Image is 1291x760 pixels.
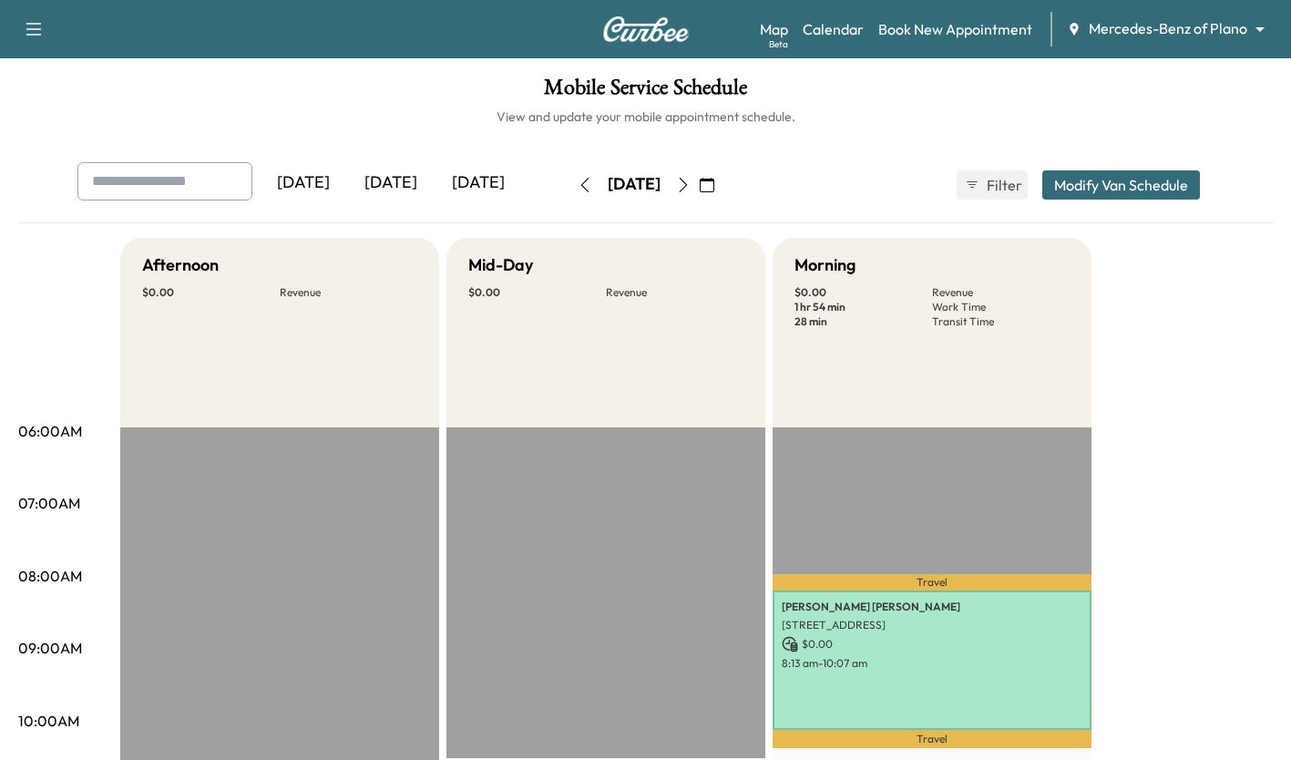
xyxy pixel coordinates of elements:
p: $ 0.00 [468,285,606,300]
div: [DATE] [260,162,347,204]
p: 06:00AM [18,420,82,442]
p: Travel [773,730,1091,748]
h6: View and update your mobile appointment schedule. [18,108,1273,126]
div: [DATE] [347,162,435,204]
p: [PERSON_NAME] [PERSON_NAME] [782,600,1082,614]
div: [DATE] [608,173,661,196]
span: Filter [987,174,1019,196]
p: Work Time [932,300,1070,314]
p: $ 0.00 [794,285,932,300]
a: Calendar [803,18,864,40]
h1: Mobile Service Schedule [18,77,1273,108]
p: $ 0.00 [782,636,1082,652]
p: Revenue [606,285,743,300]
img: Curbee Logo [602,16,690,42]
button: Filter [957,170,1028,200]
div: Beta [769,37,788,51]
h5: Afternoon [142,252,219,278]
p: 1 hr 54 min [794,300,932,314]
p: 10:00AM [18,710,79,732]
p: Transit Time [932,314,1070,329]
p: 07:00AM [18,492,80,514]
p: 09:00AM [18,637,82,659]
span: Mercedes-Benz of Plano [1089,18,1247,39]
div: [DATE] [435,162,522,204]
a: Book New Appointment [878,18,1032,40]
h5: Morning [794,252,856,278]
p: 28 min [794,314,932,329]
p: Revenue [280,285,417,300]
p: Revenue [932,285,1070,300]
p: [STREET_ADDRESS] [782,618,1082,632]
p: 08:00AM [18,565,82,587]
p: Travel [773,574,1091,590]
a: MapBeta [760,18,788,40]
p: 8:13 am - 10:07 am [782,656,1082,671]
h5: Mid-Day [468,252,533,278]
button: Modify Van Schedule [1042,170,1200,200]
p: $ 0.00 [142,285,280,300]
